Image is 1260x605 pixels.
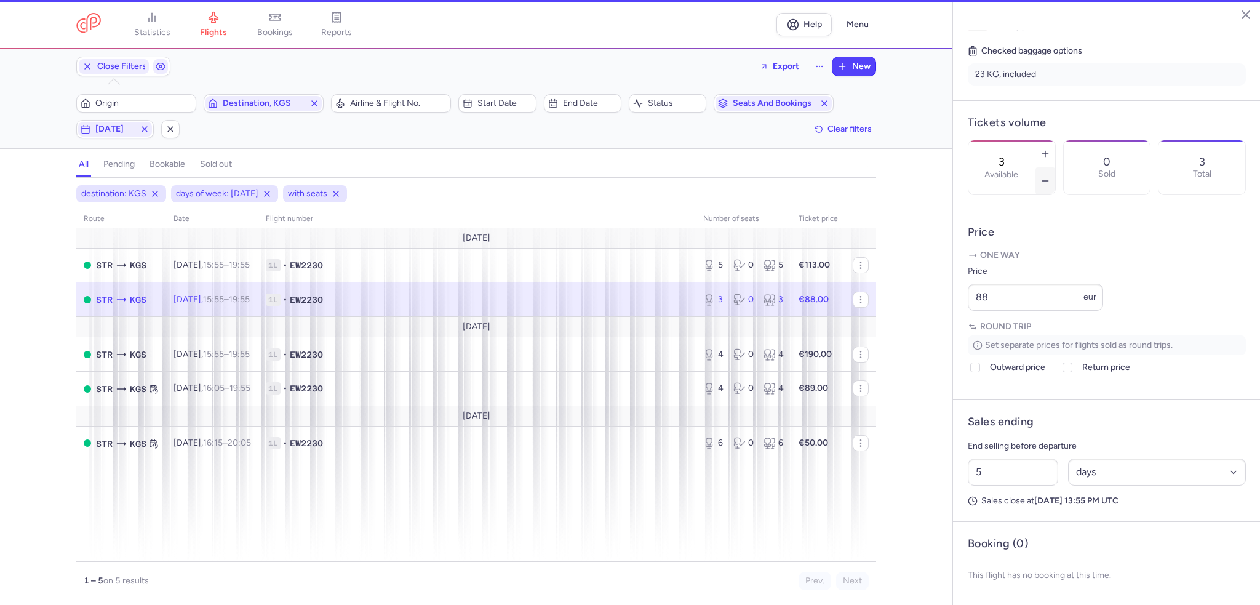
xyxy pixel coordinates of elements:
[173,349,250,359] span: [DATE],
[290,294,323,306] span: EW2230
[203,294,250,305] span: –
[130,293,146,307] span: KGS
[799,572,831,590] button: Prev.
[836,572,869,590] button: Next
[563,98,617,108] span: End date
[76,13,101,36] a: CitizenPlane red outlined logo
[799,383,828,393] strong: €89.00
[1063,363,1072,372] input: Return price
[458,94,536,113] button: Start date
[696,210,791,228] th: number of seats
[968,561,1246,590] p: This flight has no booking at this time.
[799,294,829,305] strong: €88.00
[79,159,89,170] h4: all
[266,259,281,271] span: 1L
[703,382,724,395] div: 4
[96,258,113,272] span: Stuttgart Echterdingen, Stuttgart, Germany
[258,210,696,228] th: Flight number
[203,383,250,393] span: –
[84,351,91,358] span: OPEN
[229,383,250,393] time: 19:55
[968,537,1028,551] h4: Booking (0)
[776,13,832,36] a: Help
[97,62,146,71] span: Close Filters
[103,159,135,170] h4: pending
[228,438,251,448] time: 20:05
[703,348,724,361] div: 4
[223,98,305,108] span: Destination, KGS
[204,94,324,113] button: Destination, KGS
[544,94,621,113] button: End date
[283,382,287,395] span: •
[203,260,224,270] time: 15:55
[173,438,251,448] span: [DATE],
[752,57,807,76] button: Export
[95,124,135,134] span: [DATE]
[266,348,281,361] span: 1L
[257,27,293,38] span: bookings
[803,20,822,29] span: Help
[463,322,490,332] span: [DATE]
[827,124,872,134] span: Clear filters
[799,438,828,448] strong: €50.00
[764,348,784,361] div: 4
[130,382,146,396] span: KGS
[1199,156,1205,168] p: 3
[229,260,250,270] time: 19:55
[968,459,1058,486] input: ##
[1098,169,1115,179] p: Sold
[81,188,146,200] span: destination: KGS
[703,437,724,449] div: 6
[290,437,323,449] span: EW2230
[96,293,113,307] span: Stuttgart Echterdingen, Stuttgart, Germany
[84,296,91,303] span: OPEN
[321,27,352,38] span: reports
[283,294,287,306] span: •
[839,13,876,36] button: Menu
[176,188,258,200] span: days of week: [DATE]
[229,294,250,305] time: 19:55
[350,98,447,108] span: Airline & Flight No.
[283,348,287,361] span: •
[764,259,784,271] div: 5
[968,335,1246,355] p: Set separate prices for flights sold as round trips.
[764,437,784,449] div: 6
[203,438,251,448] span: –
[773,62,799,71] span: Export
[203,349,224,359] time: 15:55
[96,348,113,361] span: Stuttgart Echterdingen, Stuttgart, Germany
[76,120,154,138] button: [DATE]
[121,11,183,38] a: statistics
[1082,360,1130,375] span: Return price
[166,210,258,228] th: date
[203,349,250,359] span: –
[290,382,323,395] span: EW2230
[1103,156,1110,168] p: 0
[968,44,1246,58] h5: Checked baggage options
[714,94,834,113] button: Seats and bookings
[968,439,1246,454] p: End selling before departure
[203,260,250,270] span: –
[463,233,490,243] span: [DATE]
[764,294,784,306] div: 3
[968,63,1246,86] li: 23 KG, included
[173,294,250,305] span: [DATE],
[203,438,223,448] time: 16:15
[703,259,724,271] div: 5
[134,27,170,38] span: statistics
[103,575,149,586] span: on 5 results
[733,348,754,361] div: 0
[1034,495,1118,506] strong: [DATE] 13:55 PM UTC
[968,116,1246,130] h4: Tickets volume
[791,210,845,228] th: Ticket price
[810,120,876,138] button: Clear filters
[150,159,185,170] h4: bookable
[968,284,1103,311] input: ---
[130,437,146,451] span: KGS
[968,415,1034,429] h4: Sales ending
[266,437,281,449] span: 1L
[799,349,832,359] strong: €190.00
[968,249,1246,262] p: One way
[203,294,224,305] time: 15:55
[95,98,192,108] span: Origin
